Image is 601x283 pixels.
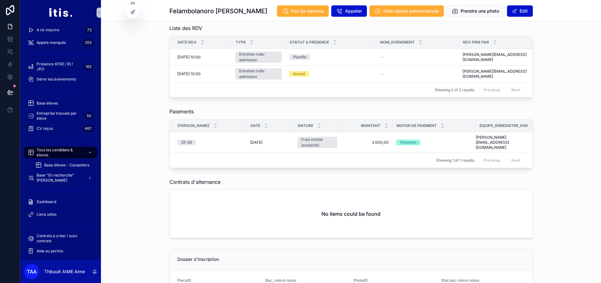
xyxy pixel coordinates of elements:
[235,68,282,80] a: Entretien indiv admission
[446,5,504,17] button: Prendre une photo
[177,71,201,76] span: [DATE] 10:00
[37,233,91,244] span: Contrats à créer / suivi contrats
[321,210,380,218] h2: No items could be found
[178,123,209,128] span: [PERSON_NAME]
[37,212,56,217] span: Liens utiles
[24,209,97,220] a: Liens utiles
[396,140,472,145] a: Virement
[177,71,228,76] a: [DATE] 10:00
[235,51,282,63] a: Entretien indiv admission
[178,40,197,45] span: Date RDV
[37,111,82,121] span: Entreprise trouvée par élève
[85,26,93,34] div: 73
[84,63,93,70] div: 162
[169,108,194,115] span: Paiements
[277,5,329,17] button: Pas de réponse
[24,24,97,36] a: A ré-inscrire73
[181,140,192,145] div: 25-26
[177,55,201,60] span: [DATE] 10:00
[301,137,333,148] div: Frais initiale (scolarité)
[463,52,533,62] a: [PERSON_NAME][EMAIL_ADDRESS][DOMAIN_NAME]
[24,245,97,257] a: Aide au permis
[37,101,58,106] span: Base élèves
[37,173,83,183] span: Base "En recherche" [PERSON_NAME]
[24,37,97,48] a: Appels manqués253
[37,62,81,72] span: Présence ATRE / RI / JPO
[32,160,97,171] a: Base élèves - Conseillers
[239,51,278,63] div: Entretien indiv admission
[436,158,474,163] span: Showing 1 of 1 results
[435,87,474,93] span: Showing 2 of 2 results
[480,123,528,128] span: Equipe_enregistre_par
[37,126,53,131] span: CV reçus
[177,256,219,262] span: Dossier d'inscription
[49,8,72,18] img: App logo
[20,25,101,260] div: scrollable content
[44,268,85,275] p: Thibault AIME Aime
[24,123,97,134] a: CV reçus467
[250,140,290,145] a: [DATE]
[361,123,380,128] span: Montant
[27,268,37,275] span: TAA
[85,112,93,120] div: 50
[383,8,439,14] span: Date rappel personnalisée
[442,278,479,283] span: Etat bac relevé notes
[83,39,93,46] div: 253
[37,249,63,254] span: Aide au permis
[291,8,324,14] span: Pas de réponse
[169,178,221,186] span: Contrats d'alternance
[250,140,262,145] span: [DATE]
[24,196,97,208] a: Dashboard
[37,77,76,82] span: Gérer les évènements
[37,27,59,33] span: A ré-inscrire
[37,148,83,158] span: Tous les candidats & eleves
[463,69,533,79] a: [PERSON_NAME][EMAIL_ADDRESS][DOMAIN_NAME]
[169,7,267,15] h1: Felambolanoro [PERSON_NAME]
[24,172,97,184] a: Base "En recherche" [PERSON_NAME]
[507,5,533,17] button: Edit
[476,135,538,150] a: [PERSON_NAME][EMAIL_ADDRESS][DOMAIN_NAME]
[169,24,202,32] span: Liste des RDV
[369,5,444,17] button: Date rappel personnalisée
[24,61,97,72] a: Présence ATRE / RI / JPO162
[298,137,337,148] a: Frais initiale (scolarité)
[289,71,372,77] a: Annulé
[24,74,97,85] a: Gérer les évènements
[290,40,329,45] span: Statut & présence
[380,71,455,76] a: --
[83,125,93,132] div: 467
[44,163,89,168] span: Base élèves - Conseillers
[24,98,97,109] a: Base élèves
[236,40,246,45] span: Type
[177,278,191,283] span: PieceID
[37,40,66,45] span: Appels manqués
[463,40,489,45] span: RDV pris par
[331,5,367,17] button: Appeler
[345,140,389,145] a: 2 000,00
[380,55,455,60] a: --
[177,140,243,145] a: 25-26
[24,233,97,244] a: Contrats à créer / suivi contrats
[461,8,499,14] span: Prendre une photo
[354,278,368,283] span: PhotoID
[380,40,415,45] span: Nom_evenement
[400,140,416,145] div: Virement
[345,8,362,14] span: Appeler
[239,68,278,80] div: Entretien indiv admission
[265,278,296,283] span: Bac_relevé notes
[293,54,306,60] div: Planifié
[380,55,384,60] span: --
[298,123,313,128] span: Nature
[380,71,384,76] span: --
[24,110,97,122] a: Entreprise trouvée par élève50
[289,54,372,60] a: Planifié
[24,147,97,158] a: Tous les candidats & eleves
[397,123,437,128] span: Moyen de paiement
[250,123,260,128] span: Date
[37,199,56,204] span: Dashboard
[177,55,228,60] a: [DATE] 10:00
